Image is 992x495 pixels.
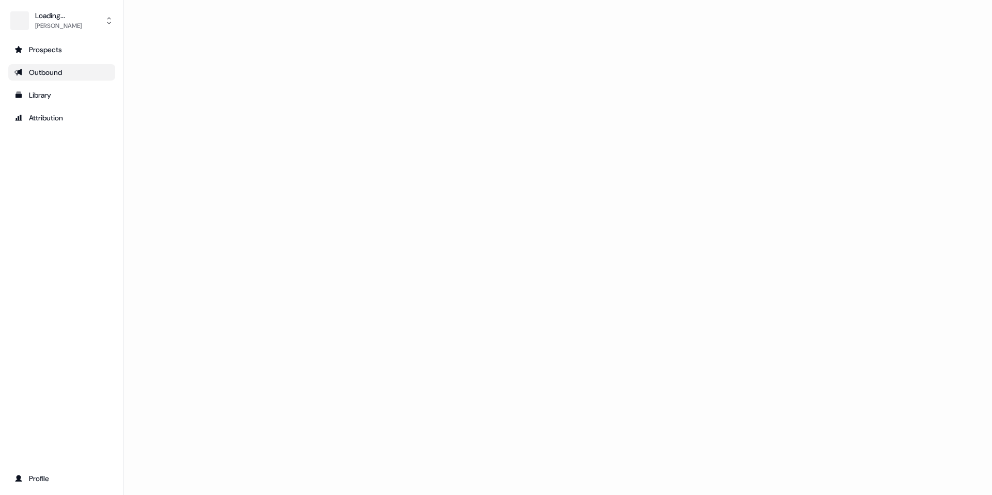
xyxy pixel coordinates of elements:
[14,44,109,55] div: Prospects
[8,41,115,58] a: Go to prospects
[8,110,115,126] a: Go to attribution
[14,473,109,484] div: Profile
[14,67,109,78] div: Outbound
[14,90,109,100] div: Library
[8,8,115,33] button: Loading...[PERSON_NAME]
[35,21,82,31] div: [PERSON_NAME]
[14,113,109,123] div: Attribution
[8,470,115,487] a: Go to profile
[8,87,115,103] a: Go to templates
[8,64,115,81] a: Go to outbound experience
[35,10,82,21] div: Loading...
